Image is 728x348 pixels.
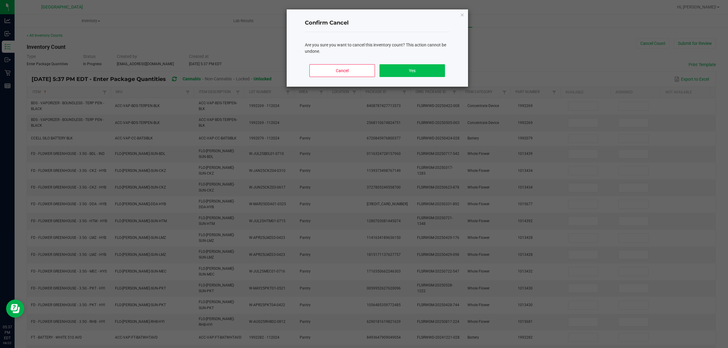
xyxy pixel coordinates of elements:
div: Are you sure you want to cancel this inventory count? This action cannot be undone. [305,42,450,55]
button: Cancel [309,64,375,77]
button: Yes [379,64,445,77]
h4: Confirm Cancel [305,19,450,27]
iframe: Resource center [6,299,24,318]
button: Close [460,11,464,18]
